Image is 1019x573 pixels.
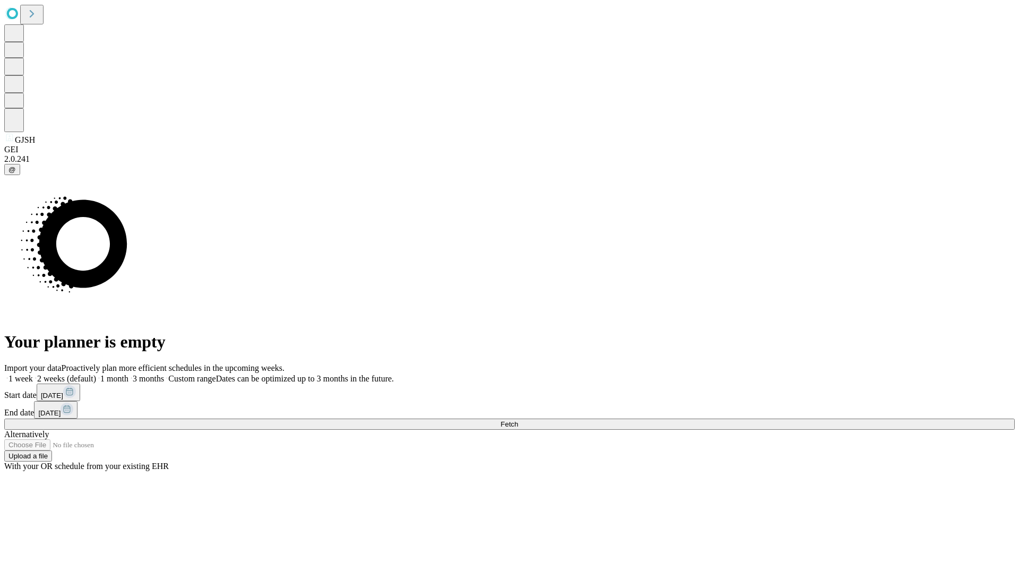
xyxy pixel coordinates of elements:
button: [DATE] [37,384,80,401]
span: Proactively plan more efficient schedules in the upcoming weeks. [62,363,284,372]
span: GJSH [15,135,35,144]
button: Upload a file [4,450,52,462]
button: @ [4,164,20,175]
h1: Your planner is empty [4,332,1015,352]
span: With your OR schedule from your existing EHR [4,462,169,471]
div: 2.0.241 [4,154,1015,164]
span: Dates can be optimized up to 3 months in the future. [216,374,394,383]
span: Fetch [500,420,518,428]
span: [DATE] [38,409,61,417]
span: 2 weeks (default) [37,374,96,383]
div: Start date [4,384,1015,401]
span: [DATE] [41,392,63,400]
span: 1 month [100,374,128,383]
span: Import your data [4,363,62,372]
span: Custom range [168,374,215,383]
span: Alternatively [4,430,49,439]
span: 1 week [8,374,33,383]
span: @ [8,166,16,173]
button: [DATE] [34,401,77,419]
button: Fetch [4,419,1015,430]
div: End date [4,401,1015,419]
span: 3 months [133,374,164,383]
div: GEI [4,145,1015,154]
